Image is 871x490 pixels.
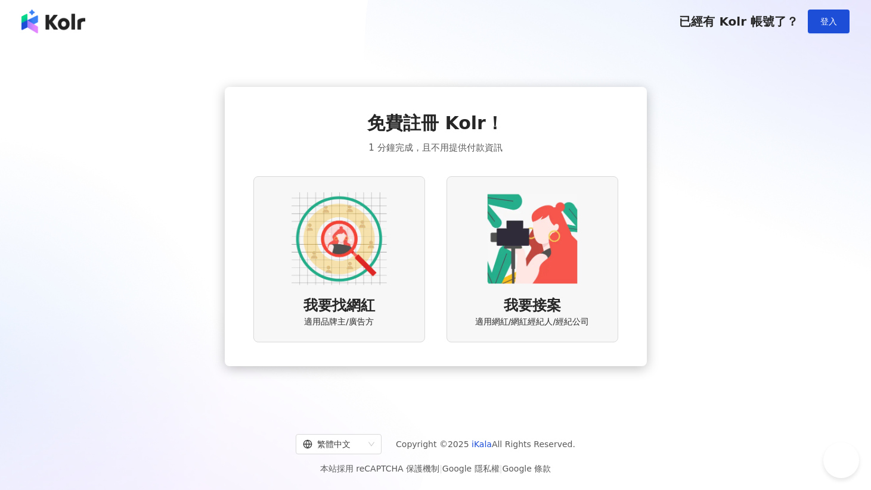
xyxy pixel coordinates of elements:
[396,437,575,451] span: Copyright © 2025 All Rights Reserved.
[475,316,589,328] span: 適用網紅/網紅經紀人/經紀公司
[502,464,551,473] a: Google 條款
[367,111,504,136] span: 免費註冊 Kolr！
[439,464,442,473] span: |
[504,296,561,316] span: 我要接案
[303,435,364,454] div: 繁體中文
[500,464,503,473] span: |
[442,464,500,473] a: Google 隱私權
[472,439,492,449] a: iKala
[320,461,551,476] span: 本站採用 reCAPTCHA 保護機制
[304,316,374,328] span: 適用品牌主/廣告方
[21,10,85,33] img: logo
[808,10,850,33] button: 登入
[679,14,798,29] span: 已經有 Kolr 帳號了？
[303,296,375,316] span: 我要找網紅
[368,141,502,155] span: 1 分鐘完成，且不用提供付款資訊
[292,191,387,286] img: AD identity option
[485,191,580,286] img: KOL identity option
[823,442,859,478] iframe: Help Scout Beacon - Open
[820,17,837,26] span: 登入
